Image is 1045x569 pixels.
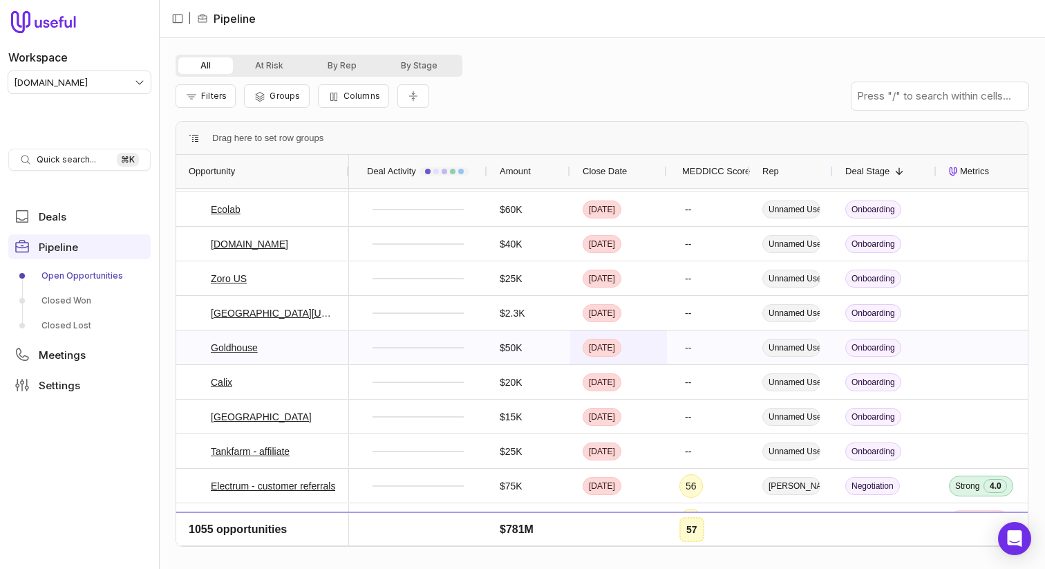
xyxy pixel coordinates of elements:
[679,406,697,428] div: --
[589,273,615,284] time: [DATE]
[845,408,901,426] span: Onboarding
[39,212,66,222] span: Deals
[211,270,247,287] a: Zoro US
[998,522,1031,555] div: Open Intercom Messenger
[212,130,323,147] span: Drag here to set row groups
[679,268,697,290] div: --
[845,339,901,357] span: Onboarding
[845,477,900,495] span: Negotiation
[762,163,779,180] span: Rep
[397,84,429,109] button: Collapse all rows
[211,236,288,252] a: [DOMAIN_NAME]
[679,198,697,221] div: --
[500,201,522,218] span: $60K
[189,163,235,180] span: Opportunity
[589,377,615,388] time: [DATE]
[8,265,151,337] div: Pipeline submenu
[589,411,615,422] time: [DATE]
[589,239,615,250] time: [DATE]
[589,342,615,353] time: [DATE]
[583,163,627,180] span: Close Date
[178,57,233,74] button: All
[845,270,901,288] span: Onboarding
[679,371,697,393] div: --
[845,163,889,180] span: Deal Stage
[845,200,901,218] span: Onboarding
[762,270,820,288] span: Unnamed User
[762,235,820,253] span: Unnamed User
[211,443,290,460] a: Tankfarm - affiliate
[211,478,335,494] a: Electrum - customer referrals
[589,515,615,526] time: [DATE]
[244,84,309,108] button: Group Pipeline
[8,315,151,337] a: Closed Lost
[955,515,976,526] span: Weak
[117,153,139,167] kbd: ⌘ K
[500,305,525,321] span: $2.3K
[379,57,460,74] button: By Stage
[762,339,820,357] span: Unnamed User
[589,308,615,319] time: [DATE]
[589,204,615,215] time: [DATE]
[679,474,703,498] div: 56
[845,235,901,253] span: Onboarding
[39,380,80,391] span: Settings
[500,270,522,287] span: $25K
[679,440,697,463] div: --
[343,91,380,101] span: Columns
[201,91,227,101] span: Filters
[983,479,1007,493] span: 4.0
[845,304,901,322] span: Onboarding
[762,512,820,530] span: [PERSON_NAME]
[845,442,901,460] span: Onboarding
[8,204,151,229] a: Deals
[500,374,522,391] span: $20K
[500,339,522,356] span: $50K
[955,481,979,492] span: Strong
[233,57,305,74] button: At Risk
[212,130,323,147] div: Row Groups
[211,409,312,425] a: [GEOGRAPHIC_DATA]
[851,82,1028,110] input: Press "/" to search within cells...
[176,84,236,108] button: Filter Pipeline
[500,478,522,494] span: $75K
[679,233,697,255] div: --
[39,242,78,252] span: Pipeline
[367,163,416,180] span: Deal Activity
[679,509,703,532] div: 50
[679,337,697,359] div: --
[211,374,232,391] a: Calix
[762,408,820,426] span: Unnamed User
[211,305,337,321] a: [GEOGRAPHIC_DATA][US_STATE]
[679,155,737,188] div: MEDDICC Score
[845,373,901,391] span: Onboarding
[762,442,820,460] span: Unnamed User
[39,350,86,360] span: Meetings
[682,163,750,180] span: MEDDICC Score
[762,546,820,564] span: [PERSON_NAME]
[679,302,697,324] div: --
[197,10,256,27] li: Pipeline
[500,512,524,529] span: $10M
[500,443,522,460] span: $25K
[211,201,241,218] a: Ecolab
[589,481,615,492] time: [DATE]
[305,57,379,74] button: By Rep
[211,339,258,356] a: Goldhouse
[8,265,151,287] a: Open Opportunities
[270,91,300,101] span: Groups
[679,543,703,567] div: 70
[8,342,151,367] a: Meetings
[762,477,820,495] span: [PERSON_NAME]
[762,373,820,391] span: Unnamed User
[8,373,151,398] a: Settings
[980,514,1004,528] span: 2.0
[318,84,389,108] button: Columns
[8,234,151,259] a: Pipeline
[762,304,820,322] span: Unnamed User
[500,163,531,180] span: Amount
[500,409,522,425] span: $15K
[762,200,820,218] span: Unnamed User
[845,546,900,564] span: Negotiation
[188,10,191,27] span: |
